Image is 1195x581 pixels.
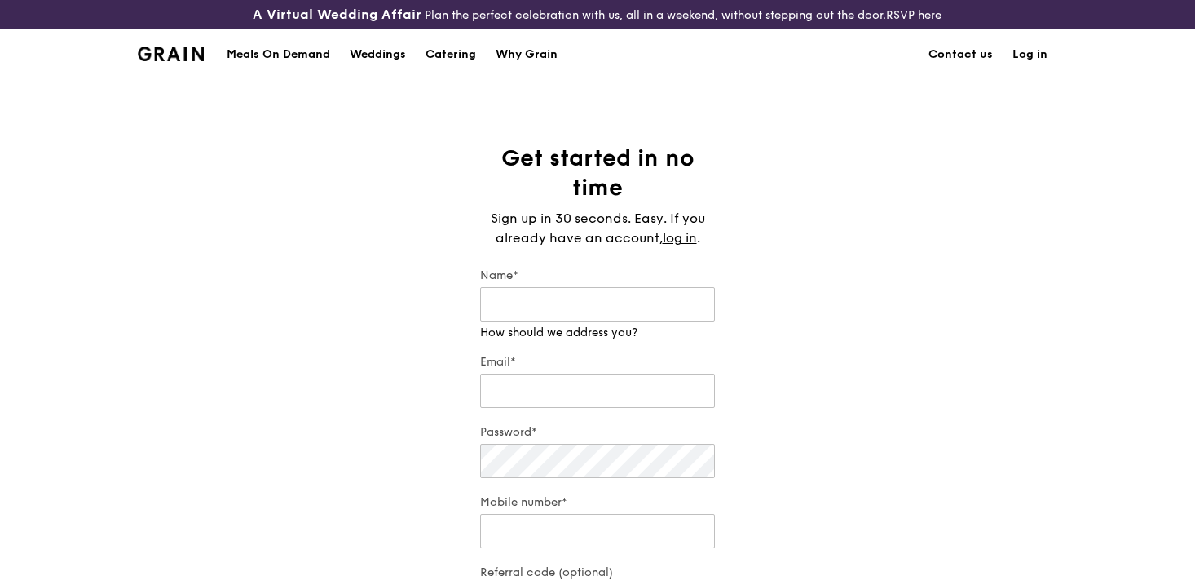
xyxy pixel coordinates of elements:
[350,30,406,79] div: Weddings
[227,30,330,79] div: Meals On Demand
[199,7,995,23] div: Plan the perfect celebration with us, all in a weekend, without stepping out the door.
[416,30,486,79] a: Catering
[480,565,715,581] label: Referral code (optional)
[340,30,416,79] a: Weddings
[138,47,204,61] img: Grain
[480,268,715,284] label: Name*
[697,230,700,246] span: .
[480,144,715,202] h1: Get started in no time
[480,495,715,511] label: Mobile number*
[253,7,421,23] h3: A Virtual Wedding Affair
[480,354,715,370] label: Email*
[491,211,705,246] span: Sign up in 30 seconds. Easy. If you already have an account,
[496,30,558,79] div: Why Grain
[663,228,697,248] a: log in
[480,424,715,441] label: Password*
[886,8,941,22] a: RSVP here
[480,325,715,341] div: How should we address you?
[919,30,1003,79] a: Contact us
[138,29,204,78] a: GrainGrain
[486,30,567,79] a: Why Grain
[426,30,476,79] div: Catering
[1003,30,1057,79] a: Log in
